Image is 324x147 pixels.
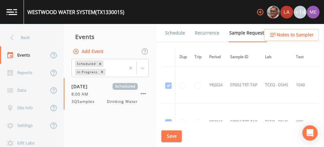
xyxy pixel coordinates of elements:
div: Remove Scheduled [97,60,104,67]
div: Lauren Saenz [280,6,293,19]
img: d4d65db7c401dd99d63b7ad86343d265 [307,6,320,19]
td: VOC [292,104,318,140]
td: TCEQ - DSHS [261,67,292,104]
a: Sample Requests [228,24,267,42]
span: Notes to Sampler [277,31,314,39]
div: +14 [294,6,306,19]
span: Scheduled [113,83,138,90]
div: Events [64,29,156,45]
button: Notes to Sampler [264,29,319,41]
th: Test [292,47,318,67]
a: Recurrence [194,24,220,42]
a: Forms [164,42,179,60]
th: Lab [261,47,292,67]
span: Drinking Water [107,99,138,104]
a: COC Details [275,24,302,42]
th: Trip [191,47,205,67]
button: Save [161,130,182,142]
div: In Progress [75,69,99,75]
a: [DATE]Scheduled8:00 AM3QSamplesDrinking Water [64,78,156,110]
img: e2d790fa78825a4bb76dcb6ab311d44c [267,6,280,19]
span: 8:00 AM [71,91,92,97]
td: YR2024 [205,104,226,140]
th: Dup [176,47,191,67]
div: Open Intercom Messenger [302,125,318,141]
div: Scheduled [75,60,97,67]
th: Period [205,47,226,67]
a: Schedule [164,24,186,42]
th: Sample ID [226,47,261,67]
img: cf6e799eed601856facf0d2563d1856d [280,6,293,19]
td: EP002 TRT-TAP [226,104,261,140]
td: YR2024 [205,67,226,104]
span: [DATE] [71,83,92,90]
img: logo [6,9,17,15]
span: 3QSamples [71,99,99,104]
div: WESTWOOD WATER SYSTEM (TX1330015) [27,8,124,16]
button: Add Event [71,46,106,58]
td: TCEQ - DSHS [261,104,292,140]
td: 1040 [292,67,318,104]
div: Mike Franklin [267,6,280,19]
div: Remove In Progress [99,69,106,75]
td: EP002 TRT-TAP [226,67,261,104]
